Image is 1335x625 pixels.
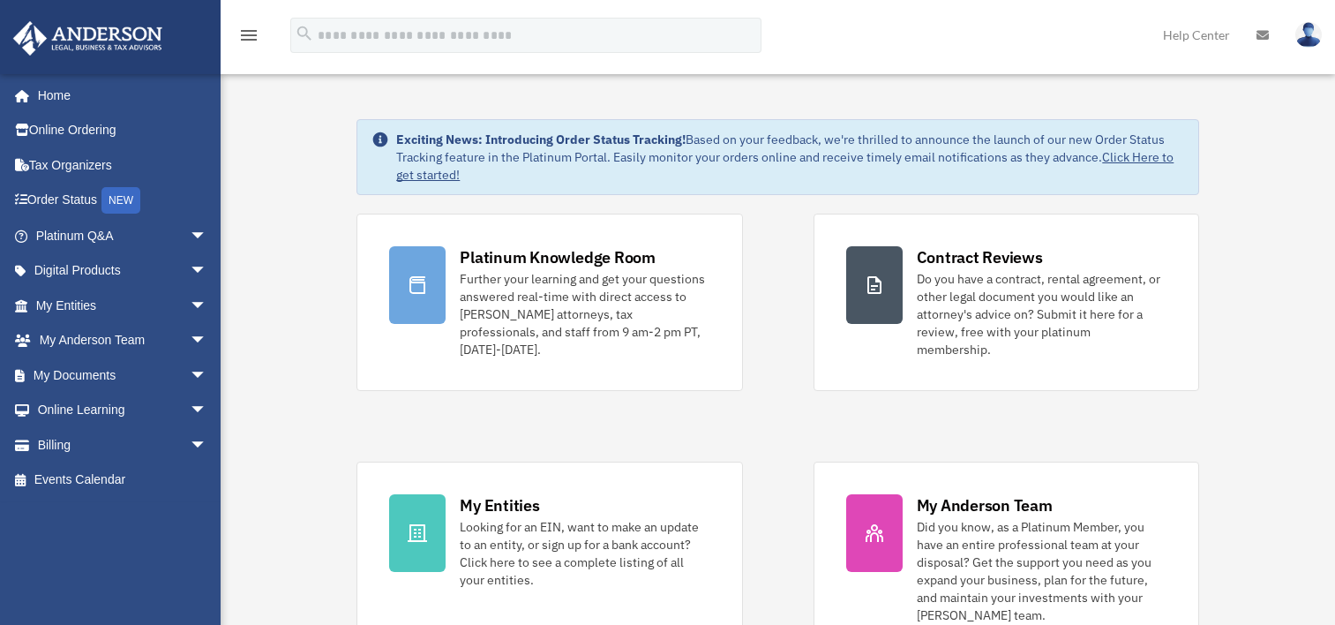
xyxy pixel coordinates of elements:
[460,494,539,516] div: My Entities
[12,288,234,323] a: My Entitiesarrow_drop_down
[190,288,225,324] span: arrow_drop_down
[12,218,234,253] a: Platinum Q&Aarrow_drop_down
[238,31,259,46] a: menu
[238,25,259,46] i: menu
[8,21,168,56] img: Anderson Advisors Platinum Portal
[460,246,656,268] div: Platinum Knowledge Room
[12,113,234,148] a: Online Ordering
[190,323,225,359] span: arrow_drop_down
[1295,22,1322,48] img: User Pic
[460,270,709,358] div: Further your learning and get your questions answered real-time with direct access to [PERSON_NAM...
[356,214,742,391] a: Platinum Knowledge Room Further your learning and get your questions answered real-time with dire...
[814,214,1199,391] a: Contract Reviews Do you have a contract, rental agreement, or other legal document you would like...
[12,78,225,113] a: Home
[12,253,234,289] a: Digital Productsarrow_drop_down
[917,270,1166,358] div: Do you have a contract, rental agreement, or other legal document you would like an attorney's ad...
[12,427,234,463] a: Billingarrow_drop_down
[917,518,1166,624] div: Did you know, as a Platinum Member, you have an entire professional team at your disposal? Get th...
[190,358,225,394] span: arrow_drop_down
[460,518,709,589] div: Looking for an EIN, want to make an update to an entity, or sign up for a bank account? Click her...
[295,24,314,43] i: search
[917,246,1043,268] div: Contract Reviews
[190,253,225,290] span: arrow_drop_down
[396,131,1183,184] div: Based on your feedback, we're thrilled to announce the launch of our new Order Status Tracking fe...
[12,463,234,498] a: Events Calendar
[12,393,234,428] a: Online Learningarrow_drop_down
[12,323,234,358] a: My Anderson Teamarrow_drop_down
[190,218,225,254] span: arrow_drop_down
[396,132,686,147] strong: Exciting News: Introducing Order Status Tracking!
[12,147,234,183] a: Tax Organizers
[917,494,1053,516] div: My Anderson Team
[12,183,234,219] a: Order StatusNEW
[12,358,234,393] a: My Documentsarrow_drop_down
[101,187,140,214] div: NEW
[190,427,225,463] span: arrow_drop_down
[396,149,1174,183] a: Click Here to get started!
[190,393,225,429] span: arrow_drop_down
